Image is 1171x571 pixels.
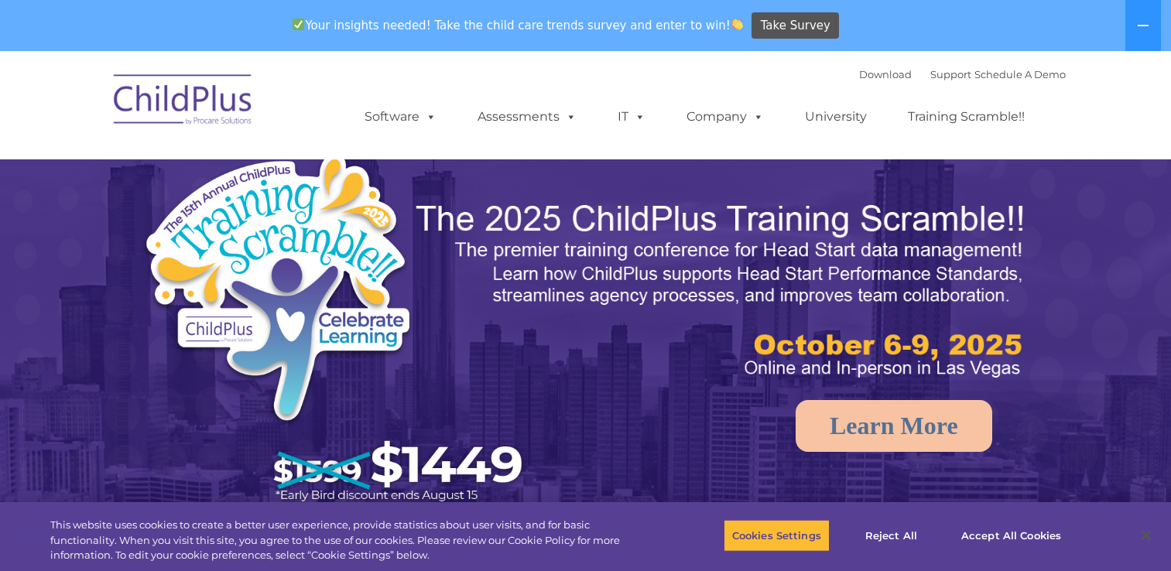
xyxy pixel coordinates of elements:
[859,68,912,80] a: Download
[843,519,940,552] button: Reject All
[462,101,592,132] a: Assessments
[293,19,304,30] img: ✅
[602,101,661,132] a: IT
[930,68,971,80] a: Support
[50,518,644,563] div: This website uses cookies to create a better user experience, provide statistics about user visit...
[752,12,839,39] a: Take Survey
[286,10,750,40] span: Your insights needed! Take the child care trends survey and enter to win!
[761,12,830,39] span: Take Survey
[974,68,1066,80] a: Schedule A Demo
[731,19,743,30] img: 👏
[724,519,830,552] button: Cookies Settings
[789,101,882,132] a: University
[106,63,261,141] img: ChildPlus by Procare Solutions
[953,519,1070,552] button: Accept All Cookies
[349,101,452,132] a: Software
[892,101,1040,132] a: Training Scramble!!
[796,400,992,452] a: Learn More
[1129,518,1163,552] button: Close
[671,101,779,132] a: Company
[859,68,1066,80] font: |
